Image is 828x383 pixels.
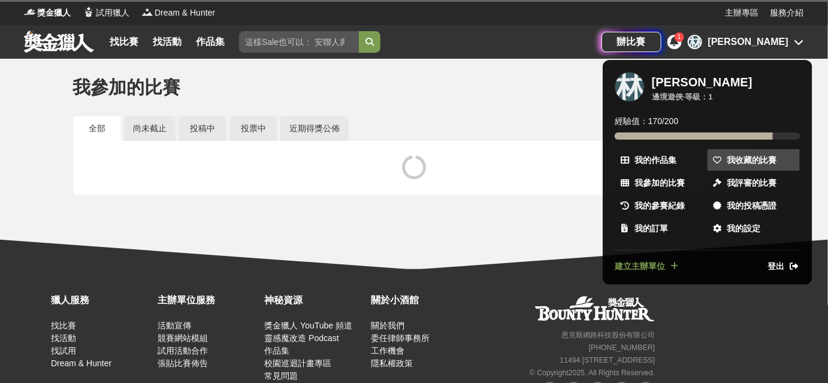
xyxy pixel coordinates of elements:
[708,218,800,239] a: 我的設定
[678,34,681,40] span: 1
[634,200,685,212] span: 我的參賽紀錄
[708,172,800,194] a: 我評審的比賽
[768,260,785,273] span: 登出
[615,149,708,171] a: 我的作品集
[727,154,777,167] span: 我收藏的比賽
[727,222,760,235] span: 我的設定
[727,200,777,212] span: 我的投稿憑證
[615,195,708,216] a: 我的參賽紀錄
[708,149,800,171] a: 我收藏的比賽
[634,177,685,189] span: 我參加的比賽
[708,195,800,216] a: 我的投稿憑證
[634,222,668,235] span: 我的訂單
[615,72,645,102] div: 林
[615,172,708,194] a: 我參加的比賽
[727,177,777,189] span: 我評審的比賽
[615,115,679,128] span: 經驗值： 170 / 200
[685,91,713,103] div: 等級： 1
[634,154,676,167] span: 我的作品集
[652,75,753,89] div: [PERSON_NAME]
[652,91,683,103] div: 邊境遊俠
[615,260,681,273] a: 建立主辦單位
[615,218,708,239] a: 我的訂單
[602,32,661,52] a: 辦比賽
[768,260,800,273] a: 登出
[615,260,665,273] span: 建立主辦單位
[683,91,685,103] span: ·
